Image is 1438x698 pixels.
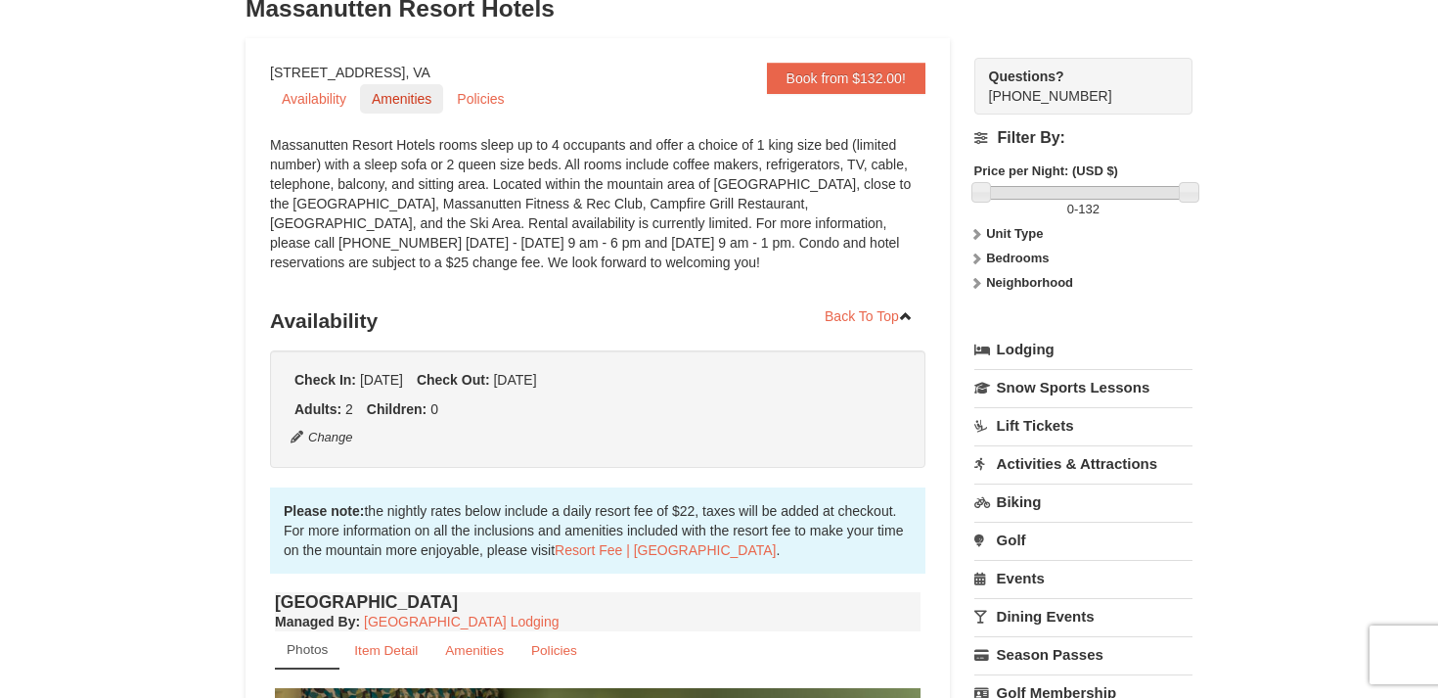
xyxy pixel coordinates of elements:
span: [PHONE_NUMBER] [989,67,1157,104]
a: Back To Top [812,302,925,331]
strong: Unit Type [986,226,1043,241]
strong: Bedrooms [986,251,1049,265]
a: Policies [445,84,516,114]
strong: Adults: [294,401,341,417]
span: Managed By [275,614,355,629]
a: Availability [270,84,358,114]
div: the nightly rates below include a daily resort fee of $22, taxes will be added at checkout. For m... [270,488,925,574]
span: [DATE] [360,372,403,388]
strong: : [275,614,360,629]
a: Biking [974,484,1192,520]
small: Policies [531,643,577,658]
strong: Children: [367,401,427,417]
a: Resort Fee | [GEOGRAPHIC_DATA] [555,542,776,558]
span: 2 [345,401,353,417]
h3: Availability [270,302,925,341]
span: 0 [1067,202,1074,216]
h4: Filter By: [974,129,1192,147]
a: Season Passes [974,636,1192,673]
strong: Price per Night: (USD $) [974,163,1118,178]
a: Policies [518,631,590,670]
a: Item Detail [341,631,430,670]
a: Golf [974,522,1192,558]
span: 132 [1078,202,1100,216]
label: - [974,200,1192,219]
a: Dining Events [974,598,1192,634]
a: Activities & Attractions [974,445,1192,482]
a: Amenities [432,631,517,670]
a: Snow Sports Lessons [974,369,1192,405]
a: [GEOGRAPHIC_DATA] Lodging [364,614,559,629]
a: Events [974,560,1192,596]
button: Change [290,427,354,448]
small: Photos [287,642,328,657]
a: Lift Tickets [974,407,1192,443]
small: Item Detail [354,643,418,658]
small: Amenities [445,643,504,658]
strong: Please note: [284,503,364,519]
h4: [GEOGRAPHIC_DATA] [275,592,921,612]
strong: Check Out: [417,372,490,388]
div: Massanutten Resort Hotels rooms sleep up to 4 occupants and offer a choice of 1 king size bed (li... [270,135,925,292]
strong: Questions? [989,69,1064,84]
span: 0 [430,401,438,417]
a: Book from $132.00! [767,63,925,94]
strong: Check In: [294,372,356,388]
span: [DATE] [493,372,536,388]
a: Photos [275,631,339,670]
a: Lodging [974,332,1192,367]
a: Amenities [360,84,443,114]
strong: Neighborhood [986,275,1073,290]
